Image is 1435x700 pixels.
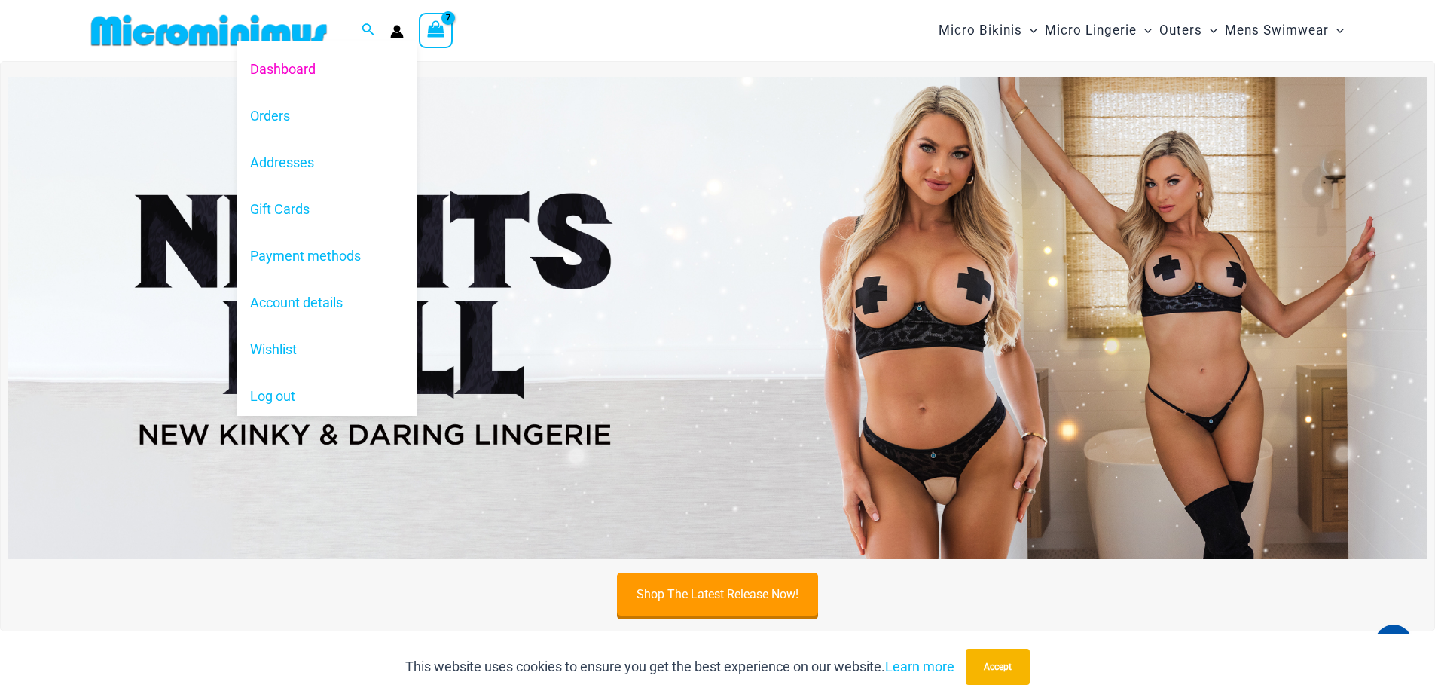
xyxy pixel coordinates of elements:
span: Menu Toggle [1137,11,1152,50]
a: Gift Cards [237,186,417,233]
span: Micro Bikinis [939,11,1022,50]
a: Learn more [885,659,954,674]
a: Search icon link [362,21,375,40]
a: Account icon link [390,25,404,38]
span: Menu Toggle [1329,11,1344,50]
span: Mens Swimwear [1225,11,1329,50]
span: Menu Toggle [1022,11,1037,50]
a: Wishlist [237,326,417,373]
a: Payment methods [237,233,417,280]
p: This website uses cookies to ensure you get the best experience on our website. [405,656,954,678]
a: OutersMenu ToggleMenu Toggle [1156,8,1221,53]
a: Addresses [237,139,417,186]
a: Shop The Latest Release Now! [617,573,818,616]
a: Micro BikinisMenu ToggleMenu Toggle [935,8,1041,53]
img: MM SHOP LOGO FLAT [85,14,333,47]
a: Mens SwimwearMenu ToggleMenu Toggle [1221,8,1348,53]
button: Accept [966,649,1030,685]
a: View Shopping Cart, 7 items [419,13,453,47]
span: Micro Lingerie [1045,11,1137,50]
nav: Site Navigation [933,5,1351,56]
a: Dashboard [237,45,417,92]
a: Log out [237,373,417,420]
a: Orders [237,92,417,139]
img: Night's Fall Silver Leopard Pack [8,77,1427,559]
span: Menu Toggle [1202,11,1217,50]
span: Outers [1159,11,1202,50]
a: Account details [237,280,417,326]
a: Micro LingerieMenu ToggleMenu Toggle [1041,8,1156,53]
